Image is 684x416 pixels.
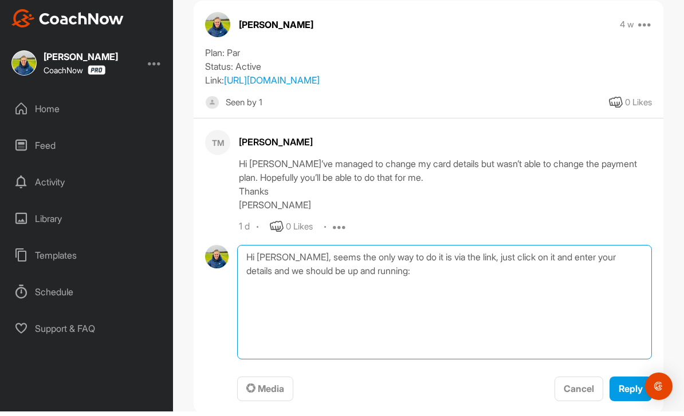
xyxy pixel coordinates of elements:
button: Reply [610,381,652,406]
div: Open Intercom Messenger [645,377,673,405]
div: Schedule [6,282,168,311]
button: Cancel [555,381,603,406]
div: TM [205,134,230,160]
a: [URL][DOMAIN_NAME] [224,79,320,90]
img: CoachNow [11,14,124,32]
p: [PERSON_NAME] [239,22,313,36]
div: Support & FAQ [6,319,168,347]
div: Activity [6,172,168,201]
div: Plan: Par Status: Active Link: [205,50,652,92]
img: square_5cb0a4fc94c99c509726512a7fdc9b33.jpg [11,55,37,80]
textarea: Hi [PERSON_NAME], seems the only way to do it is via the link, just click on it and enter your de... [237,249,652,364]
img: CoachNow Pro [88,70,105,80]
span: Cancel [564,387,594,399]
p: 4 w [620,23,634,35]
img: avatar [205,17,230,42]
button: Media [237,381,293,406]
div: Feed [6,136,168,164]
div: CoachNow [44,70,105,80]
img: avatar [205,249,229,273]
span: Media [246,387,284,399]
span: Reply [619,387,643,399]
div: Library [6,209,168,237]
div: [PERSON_NAME] [44,57,118,66]
img: square_default-ef6cabf814de5a2bf16c804365e32c732080f9872bdf737d349900a9daf73cf9.png [205,100,219,114]
div: Seen by 1 [226,100,262,114]
div: 0 Likes [625,101,652,114]
div: Hi [PERSON_NAME]’ve managed to change my card details but wasn’t able to change the payment plan.... [239,161,652,216]
div: 1 d [239,225,250,237]
div: Home [6,99,168,128]
div: [PERSON_NAME] [239,140,652,153]
div: 0 Likes [286,225,313,238]
div: Templates [6,245,168,274]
